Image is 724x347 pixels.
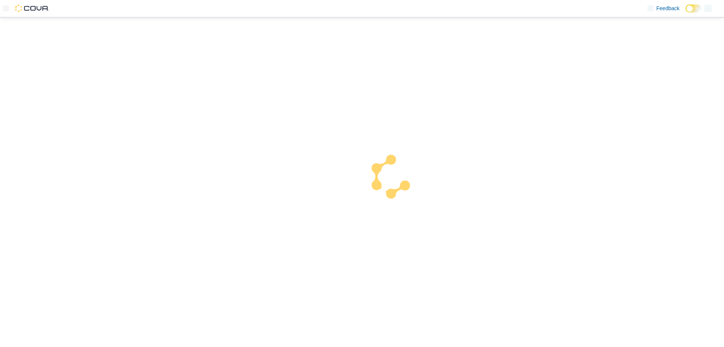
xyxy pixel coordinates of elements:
[657,5,680,12] span: Feedback
[362,149,419,206] img: cova-loader
[644,1,683,16] a: Feedback
[686,5,701,12] input: Dark Mode
[15,5,49,12] img: Cova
